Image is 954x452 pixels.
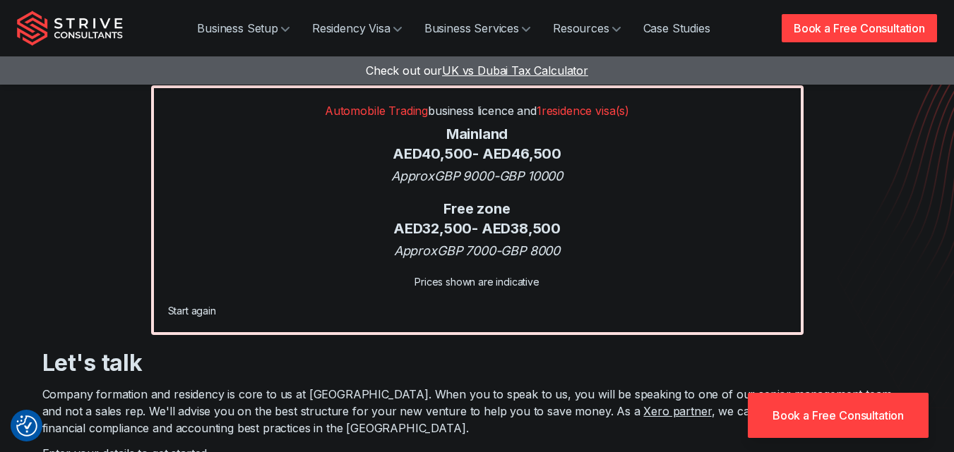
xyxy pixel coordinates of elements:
[413,14,542,42] a: Business Services
[366,63,588,78] a: Check out ourUK vs Dubai Tax Calculator
[168,166,787,185] div: Approx GBP 9000 - GBP 10000
[168,200,787,238] div: Free zone AED 32,500 - AED 38,500
[632,14,722,42] a: Case Studies
[325,104,428,118] span: Automobile Trading
[168,125,787,164] div: Mainland AED 40,500 - AED 46,500
[748,393,929,438] a: Book a Free Consultation
[42,386,912,436] p: Company formation and residency is core to us at [GEOGRAPHIC_DATA]. When you to speak to us, you ...
[542,14,632,42] a: Resources
[782,14,937,42] a: Book a Free Consultation
[168,274,787,289] div: Prices shown are indicative
[17,11,123,46] img: Strive Consultants
[643,404,711,418] a: Xero partner
[186,14,301,42] a: Business Setup
[16,415,37,436] button: Consent Preferences
[537,104,629,118] span: 1 residence visa(s)
[16,415,37,436] img: Revisit consent button
[168,241,787,260] div: Approx GBP 7000 - GBP 8000
[168,102,787,119] p: business licence and
[42,349,912,377] h3: Let's talk
[168,305,216,317] a: Start again
[301,14,413,42] a: Residency Visa
[442,63,588,78] span: UK vs Dubai Tax Calculator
